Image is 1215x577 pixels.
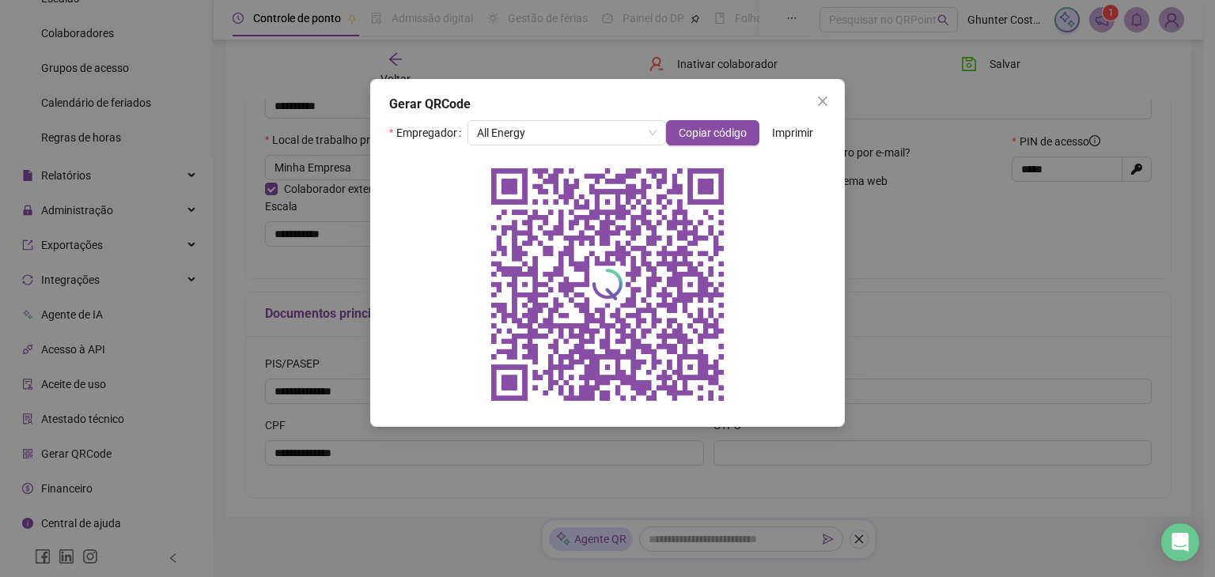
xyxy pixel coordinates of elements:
[759,120,826,145] button: Imprimir
[772,124,813,141] span: Imprimir
[810,89,835,114] button: Close
[389,120,467,145] label: Empregador
[816,95,829,107] span: close
[477,121,657,145] span: All Energy
[679,124,747,141] span: Copiar código
[389,95,826,114] div: Gerar QRCode
[666,120,759,145] button: Copiar código
[1161,523,1199,561] div: Open Intercom Messenger
[481,158,734,411] img: qrcode do empregador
